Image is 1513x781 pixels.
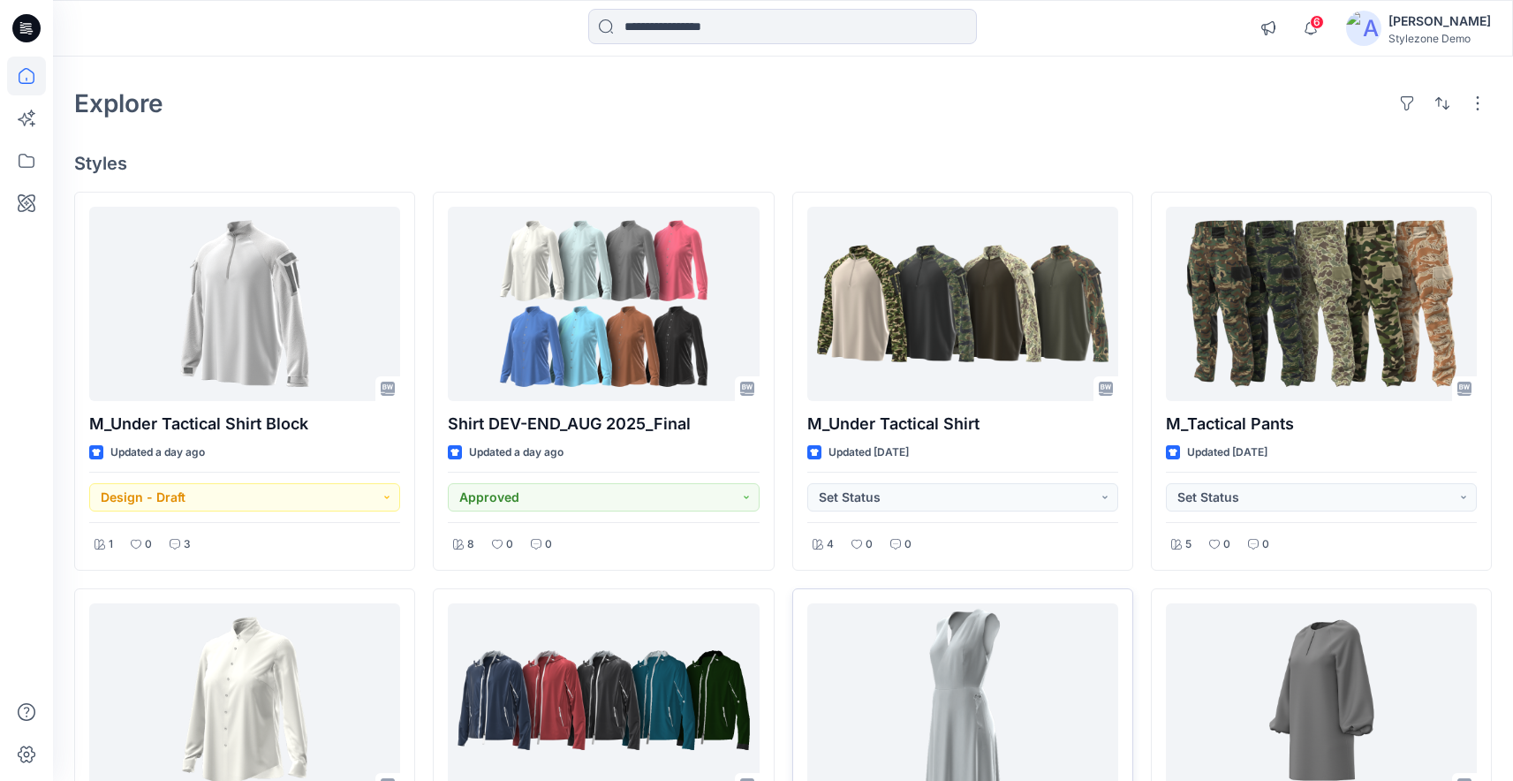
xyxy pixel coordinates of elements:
[1223,535,1230,554] p: 0
[807,412,1118,436] p: M_Under Tactical Shirt
[469,444,564,462] p: Updated a day ago
[1262,535,1269,554] p: 0
[827,535,834,554] p: 4
[448,207,759,401] a: Shirt DEV-END_AUG 2025_Final
[89,207,400,401] a: M_Under Tactical Shirt Block
[828,444,909,462] p: Updated [DATE]
[1388,11,1491,32] div: [PERSON_NAME]
[110,444,205,462] p: Updated a day ago
[109,535,113,554] p: 1
[1166,412,1477,436] p: M_Tactical Pants
[74,153,1492,174] h4: Styles
[1310,15,1324,29] span: 6
[1346,11,1381,46] img: avatar
[1166,207,1477,401] a: M_Tactical Pants
[448,412,759,436] p: Shirt DEV-END_AUG 2025_Final
[74,89,163,118] h2: Explore
[545,535,552,554] p: 0
[184,535,191,554] p: 3
[467,535,474,554] p: 8
[1185,535,1191,554] p: 5
[807,207,1118,401] a: M_Under Tactical Shirt
[145,535,152,554] p: 0
[506,535,513,554] p: 0
[866,535,873,554] p: 0
[904,535,912,554] p: 0
[89,412,400,436] p: M_Under Tactical Shirt Block
[1187,444,1267,462] p: Updated [DATE]
[1388,32,1491,45] div: Stylezone Demo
